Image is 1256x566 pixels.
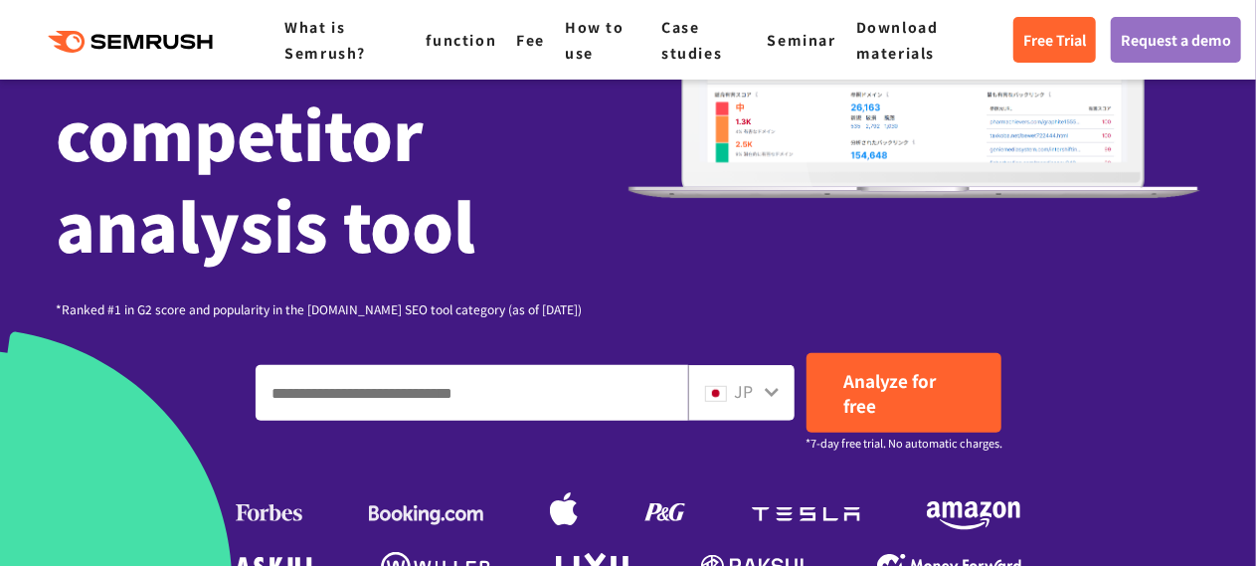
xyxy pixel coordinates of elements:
input: Enter a domain, keyword or URL [257,366,687,420]
a: Fee [516,30,545,50]
a: Download materials [856,17,939,63]
a: What is Semrush? [284,17,366,63]
a: Request a demo [1111,17,1241,63]
font: *Ranked #1 in G2 score and popularity in the [DOMAIN_NAME] SEO tool category (as of [DATE]) [57,300,583,317]
font: *7-day free trial. No automatic charges. [807,435,1003,451]
font: JP [735,379,754,403]
a: Seminar [768,30,836,50]
a: Free Trial [1013,17,1096,63]
a: function [427,30,497,50]
a: How to use [565,17,625,63]
font: Request a demo [1121,30,1231,50]
font: Free Trial [1023,30,1086,50]
font: competitor analysis tool [57,85,476,272]
font: Analyze for free [844,368,937,418]
a: Analyze for free [807,353,1001,433]
a: Case studies [661,17,722,63]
